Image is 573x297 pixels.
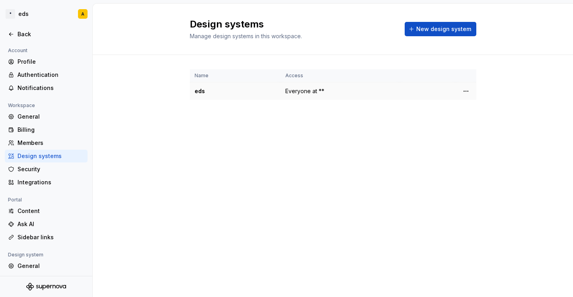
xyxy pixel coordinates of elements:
div: Members [18,139,84,147]
div: Security [18,165,84,173]
div: Authentication [18,71,84,79]
div: Notifications [18,84,84,92]
a: Sidebar links [5,231,88,244]
div: Design systems [18,152,84,160]
a: Design systems [5,150,88,162]
th: Access [281,69,399,82]
svg: Supernova Logo [26,283,66,291]
div: Members [18,275,84,283]
div: Profile [18,58,84,66]
span: Manage design systems in this workspace. [190,33,302,39]
div: Ask AI [18,220,84,228]
div: A [81,11,84,17]
a: General [5,110,88,123]
div: General [18,262,84,270]
div: eds [18,10,29,18]
button: *edsA [2,5,91,23]
a: Content [5,205,88,217]
a: Ask AI [5,218,88,231]
div: Content [18,207,84,215]
div: Design system [5,250,47,260]
a: Profile [5,55,88,68]
div: Workspace [5,101,38,110]
a: Members [5,273,88,285]
a: Notifications [5,82,88,94]
a: Members [5,137,88,149]
div: General [18,113,84,121]
h2: Design systems [190,18,395,31]
div: Account [5,46,31,55]
a: Billing [5,123,88,136]
a: Integrations [5,176,88,189]
span: Everyone at ** [285,87,324,95]
a: General [5,260,88,272]
a: Back [5,28,88,41]
div: Back [18,30,84,38]
div: Sidebar links [18,233,84,241]
th: Name [190,69,281,82]
a: Authentication [5,68,88,81]
button: New design system [405,22,476,36]
a: Security [5,163,88,176]
span: New design system [416,25,471,33]
div: eds [195,87,276,95]
div: Integrations [18,178,84,186]
div: Portal [5,195,25,205]
div: Billing [18,126,84,134]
